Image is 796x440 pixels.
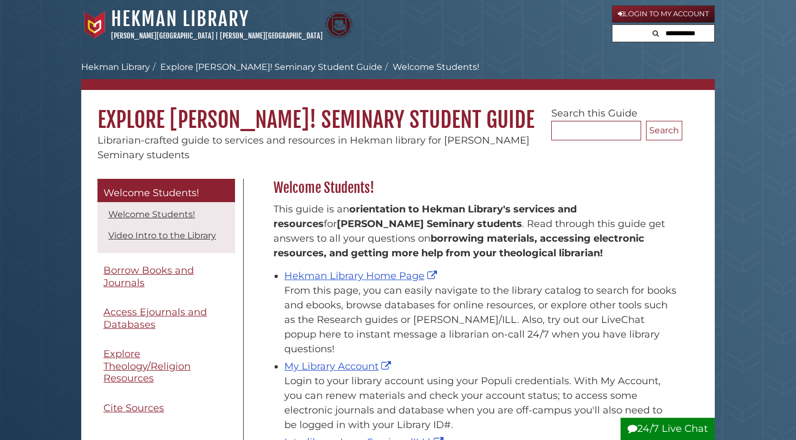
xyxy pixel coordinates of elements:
a: [PERSON_NAME][GEOGRAPHIC_DATA] [111,31,214,40]
strong: [PERSON_NAME] Seminary students [337,218,522,230]
a: Access Ejournals and Databases [97,300,235,337]
li: Welcome Students! [382,61,479,74]
span: Cite Sources [103,402,164,414]
span: | [216,31,218,40]
a: Login to My Account [612,5,715,23]
button: 24/7 Live Chat [621,418,715,440]
a: Explore Theology/Religion Resources [97,342,235,391]
span: Access Ejournals and Databases [103,306,207,331]
a: Welcome Students! [97,179,235,203]
a: Hekman Library Home Page [284,270,440,282]
h1: Explore [PERSON_NAME]! Seminary Student Guide [81,90,715,133]
i: Search [653,30,659,37]
span: Librarian-crafted guide to services and resources in Hekman library for [PERSON_NAME] Seminary st... [97,134,530,161]
a: Explore [PERSON_NAME]! Seminary Student Guide [160,62,382,72]
span: Explore Theology/Religion Resources [103,348,191,384]
span: Welcome Students! [103,187,199,199]
a: Video Intro to the Library [108,230,216,241]
a: Borrow Books and Journals [97,258,235,295]
img: Calvin Theological Seminary [325,11,353,38]
b: borrowing materials, accessing electronic resources, and getting more help from your theological ... [273,232,644,259]
button: Search [649,25,662,40]
div: Login to your library account using your Populi credentials. With My Account, you can renew mater... [284,374,677,432]
span: This guide is an for . Read through this guide get answers to all your questions on [273,203,665,259]
a: Hekman Library [81,62,150,72]
strong: orientation to Hekman Library's services and resources [273,203,577,230]
button: Search [646,121,682,140]
a: Hekman Library [111,7,249,31]
h2: Welcome Students! [268,179,682,197]
div: From this page, you can easily navigate to the library catalog to search for books and ebooks, br... [284,283,677,357]
a: Welcome Students! [108,209,195,219]
nav: breadcrumb [81,61,715,90]
a: [PERSON_NAME][GEOGRAPHIC_DATA] [220,31,323,40]
a: Cite Sources [97,396,235,420]
a: My Library Account [284,360,394,372]
img: Calvin University [81,11,108,38]
span: Borrow Books and Journals [103,264,194,289]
